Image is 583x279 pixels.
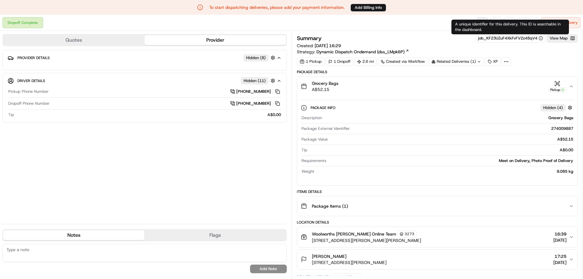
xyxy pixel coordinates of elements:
button: Flags [144,230,286,240]
button: Reassign [517,17,539,28]
button: Grocery BagsA$52.15Pickup [297,77,578,96]
span: 16:39 [553,231,566,237]
span: A$52.15 [312,86,338,92]
button: Hidden (4) [540,104,574,111]
span: Requirements [301,158,326,164]
span: Hidden ( 8 ) [246,55,266,61]
button: Hidden (8) [243,54,277,62]
p: To start dispatching deliveries, please add your payment information. [209,4,345,10]
div: A$52.15 [330,137,574,142]
span: Tip [301,147,307,153]
span: Package Items ( 1 ) [312,203,348,209]
span: [DATE] 16:29 [315,43,341,48]
div: XP [485,57,501,66]
span: Hidden ( 4 ) [543,105,563,111]
span: [PHONE_NUMBER] [236,101,271,106]
span: Package Info [311,105,337,110]
div: Grocery BagsA$52.15Pickup [297,96,578,185]
button: Package Items (1) [297,196,578,216]
button: [PERSON_NAME][STREET_ADDRESS][PERSON_NAME]17:25[DATE] [297,250,578,269]
span: Created: [297,43,341,49]
span: [STREET_ADDRESS][PERSON_NAME][PERSON_NAME] [312,237,421,243]
div: A$0.00 [17,112,281,118]
span: Provider Details [17,55,50,60]
span: [PERSON_NAME] [312,253,346,259]
span: Dropoff Phone Number [8,101,50,106]
span: Hidden ( 11 ) [244,78,266,84]
span: [DATE] [553,259,566,266]
div: 9.085 kg [317,169,574,174]
span: [STREET_ADDRESS][PERSON_NAME] [312,259,387,266]
button: Hidden (11) [241,77,277,85]
span: [DATE] [553,237,566,243]
div: Strategy: [297,49,409,55]
button: Pickup [548,81,566,92]
button: Provider [144,35,286,45]
span: 17:25 [553,253,566,259]
span: Woolworths [PERSON_NAME] Online Team [312,231,396,237]
button: CancelDelivery [541,17,581,28]
div: A unique identifier for this delivery. This ID is searchable in the dashboard. [451,20,569,34]
div: Package Details [297,70,578,74]
a: Dynamic Dispatch Ondemand (dss_LMpk6P) [316,49,409,55]
span: Driver Details [17,78,45,83]
a: [PHONE_NUMBER] [230,88,281,95]
h3: Summary [297,36,322,41]
div: Items Details [297,189,578,194]
div: Meet on Delivery, Photo Proof of Delivery [329,158,574,164]
div: Related Deliveries (1) [429,57,484,66]
span: 3273 [405,232,414,236]
div: A$0.00 [310,147,574,153]
span: Package External Identifier [301,126,350,131]
div: 1 Pickup [297,57,324,66]
button: Provider DetailsHidden (8) [8,53,282,63]
div: 2.6 mi [354,57,377,66]
span: Grocery Bags [312,80,338,86]
span: Dynamic Dispatch Ondemand (dss_LMpk6P) [316,49,405,55]
span: Description [301,115,322,121]
button: Quotes [3,35,144,45]
div: Grocery Bags [324,115,574,121]
button: Add Billing Info [351,4,386,11]
button: job_KF23UZuF4XkFvFV2z48qV4 [478,36,543,41]
div: Location Details [297,220,578,225]
button: Woolworths [PERSON_NAME] Online Team3273[STREET_ADDRESS][PERSON_NAME][PERSON_NAME]16:39[DATE] [297,227,578,247]
button: Driver DetailsHidden (11) [8,76,282,86]
div: 1 Dropoff [326,57,353,66]
span: Pickup Phone Number [8,89,49,94]
span: [PHONE_NUMBER] [236,89,271,94]
div: 274009887 [352,126,574,131]
span: Package Value [301,137,328,142]
button: View Map [547,34,578,43]
span: Weight [301,169,314,174]
a: Created via Workflow [378,57,428,66]
a: [PHONE_NUMBER] [230,100,281,107]
div: Pickup [548,87,566,92]
button: Notes [3,230,144,240]
span: Tip [8,112,14,118]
